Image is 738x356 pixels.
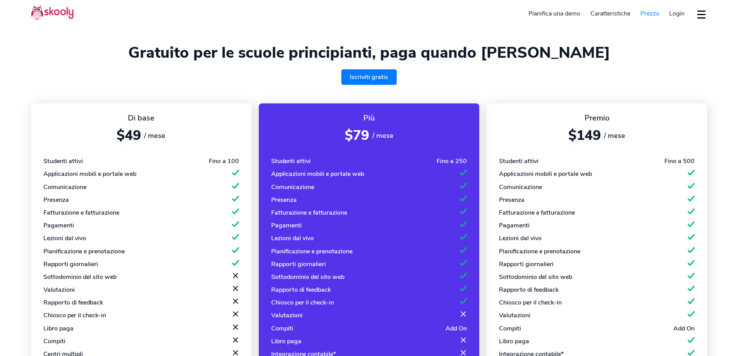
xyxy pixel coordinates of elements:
[372,131,394,140] span: / mese
[31,43,707,62] h1: Gratuito per le scuole principianti, paga quando [PERSON_NAME]
[43,208,119,217] div: Fatturazione e fatturazione
[271,221,302,230] div: Pagamenti
[271,298,334,307] div: Chiosco per il check-in
[640,9,659,18] span: Prezzo
[499,157,538,165] div: Studenti attivi
[341,69,397,85] a: Iscriviti gratis
[499,208,575,217] div: Fatturazione e fatturazione
[43,324,74,333] div: Libro paga
[499,247,580,256] div: Pianificazione e prenotazione
[664,157,695,165] div: Fino a 500
[271,196,297,204] div: Presenza
[669,9,685,18] span: Login
[271,260,326,268] div: Rapporti giornalieri
[271,170,364,178] div: Applicazioni mobili e portale web
[499,196,525,204] div: Presenza
[271,247,353,256] div: Pianificazione e prenotazione
[271,273,344,281] div: Sottodominio del sito web
[43,170,136,178] div: Applicazioni mobili e portale web
[43,183,86,191] div: Comunicazione
[499,221,530,230] div: Pagamenti
[144,131,165,140] span: / mese
[499,170,592,178] div: Applicazioni mobili e portale web
[696,5,707,23] button: dropdown menu
[43,298,103,307] div: Rapporto di feedback
[271,311,303,320] div: Valutazioni
[499,298,562,307] div: Chiosco per il check-in
[524,7,586,20] a: Pianifica una demo
[271,113,467,123] div: Più
[43,311,106,320] div: Chiosco per il check-in
[499,324,521,333] div: Compiti
[499,113,695,123] div: Premio
[271,234,314,242] div: Lezioni dal vivo
[43,234,86,242] div: Lezioni dal vivo
[43,113,239,123] div: Di base
[31,5,74,20] img: Skooly
[271,183,314,191] div: Comunicazione
[664,7,690,20] a: Login
[271,208,347,217] div: Fatturazione e fatturazione
[499,183,542,191] div: Comunicazione
[437,157,467,165] div: Fino a 250
[271,285,331,294] div: Rapporto di feedback
[499,273,572,281] div: Sottodominio del sito web
[499,311,530,320] div: Valutazioni
[209,157,239,165] div: Fino a 100
[604,131,625,140] span: / mese
[568,126,601,144] span: $149
[43,221,74,230] div: Pagamenti
[43,157,83,165] div: Studenti attivi
[43,273,117,281] div: Sottodominio del sito web
[271,337,301,346] div: Libro paga
[585,7,635,20] a: Caratteristiche
[43,196,69,204] div: Presenza
[43,337,65,346] div: Compiti
[43,260,98,268] div: Rapporti giornalieri
[271,324,293,333] div: Compiti
[499,234,542,242] div: Lezioni dal vivo
[43,285,75,294] div: Valutazioni
[499,260,554,268] div: Rapporti giornalieri
[117,126,141,144] span: $49
[446,324,467,333] div: Add On
[345,126,369,144] span: $79
[271,157,311,165] div: Studenti attivi
[499,337,529,346] div: Libro paga
[635,7,664,20] a: Prezzo
[43,247,125,256] div: Pianificazione e prenotazione
[499,285,559,294] div: Rapporto di feedback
